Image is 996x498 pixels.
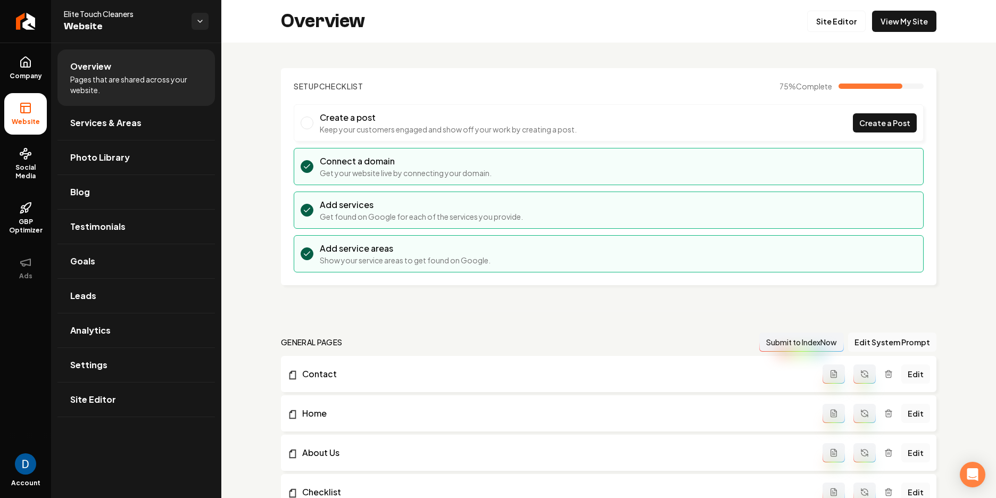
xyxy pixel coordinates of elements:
[70,324,111,337] span: Analytics
[848,333,936,352] button: Edit System Prompt
[4,47,47,89] a: Company
[70,289,96,302] span: Leads
[294,81,319,91] span: Setup
[320,255,491,265] p: Show your service areas to get found on Google.
[872,11,936,32] a: View My Site
[294,81,363,92] h2: Checklist
[15,272,37,280] span: Ads
[320,168,492,178] p: Get your website live by connecting your domain.
[901,443,930,462] a: Edit
[57,106,215,140] a: Services & Areas
[57,348,215,382] a: Settings
[57,210,215,244] a: Testimonials
[759,333,844,352] button: Submit to IndexNow
[320,198,523,211] h3: Add services
[281,11,365,32] h2: Overview
[807,11,866,32] a: Site Editor
[823,443,845,462] button: Add admin page prompt
[4,247,47,289] button: Ads
[57,175,215,209] a: Blog
[823,404,845,423] button: Add admin page prompt
[57,140,215,175] a: Photo Library
[960,462,985,487] div: Open Intercom Messenger
[57,244,215,278] a: Goals
[901,364,930,384] a: Edit
[57,383,215,417] a: Site Editor
[64,19,183,34] span: Website
[11,479,40,487] span: Account
[4,163,47,180] span: Social Media
[70,186,90,198] span: Blog
[281,337,343,347] h2: general pages
[320,124,577,135] p: Keep your customers engaged and show off your work by creating a post.
[5,72,46,80] span: Company
[57,279,215,313] a: Leads
[320,242,491,255] h3: Add service areas
[4,139,47,189] a: Social Media
[320,111,577,124] h3: Create a post
[70,151,130,164] span: Photo Library
[320,155,492,168] h3: Connect a domain
[70,74,202,95] span: Pages that are shared across your website.
[15,453,36,475] button: Open user button
[70,255,95,268] span: Goals
[57,313,215,347] a: Analytics
[287,368,823,380] a: Contact
[70,220,126,233] span: Testimonials
[287,407,823,420] a: Home
[4,218,47,235] span: GBP Optimizer
[287,446,823,459] a: About Us
[15,453,36,475] img: David Rice
[70,393,116,406] span: Site Editor
[7,118,44,126] span: Website
[859,118,910,129] span: Create a Post
[16,13,36,30] img: Rebolt Logo
[901,404,930,423] a: Edit
[70,60,111,73] span: Overview
[70,117,142,129] span: Services & Areas
[779,81,832,92] span: 75 %
[853,113,917,132] a: Create a Post
[70,359,107,371] span: Settings
[823,364,845,384] button: Add admin page prompt
[64,9,183,19] span: Elite Touch Cleaners
[796,81,832,91] span: Complete
[320,211,523,222] p: Get found on Google for each of the services you provide.
[4,193,47,243] a: GBP Optimizer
